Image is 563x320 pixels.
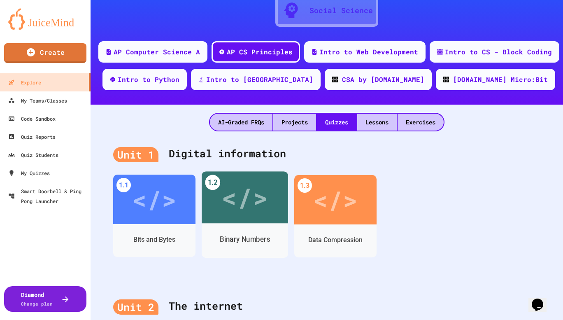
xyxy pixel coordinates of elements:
div: </> [221,178,268,217]
div: Explore [8,77,41,87]
div: Smart Doorbell & Ping Pong Launcher [8,186,87,206]
img: CODE_logo_RGB.png [443,77,449,82]
iframe: chat widget [528,287,555,312]
div: Quiz Students [8,150,58,160]
div: My Teams/Classes [8,96,67,105]
div: Quizzes [317,114,356,131]
span: Change plan [21,301,53,307]
div: Intro to Python [118,75,179,84]
div: </> [313,181,358,218]
div: AP Computer Science A [114,47,200,57]
div: AI-Graded FRQs [210,114,272,131]
div: Lessons [357,114,397,131]
div: CSA by [DOMAIN_NAME] [342,75,424,84]
div: Intro to CS - Block Coding [445,47,552,57]
div: 1.1 [116,178,131,192]
div: Intro to [GEOGRAPHIC_DATA] [206,75,313,84]
div: Diamond [21,290,53,308]
button: DiamondChange plan [4,286,86,312]
div: Intro to Web Development [319,47,418,57]
div: Data Compression [308,235,363,245]
div: Exercises [398,114,444,131]
img: CODE_logo_RGB.png [332,77,338,82]
div: Unit 1 [113,147,158,163]
div: Projects [273,114,316,131]
div: </> [132,181,177,218]
div: [DOMAIN_NAME] Micro:Bit [453,75,548,84]
div: Code Sandbox [8,114,56,124]
div: Binary Numbers [220,234,270,245]
div: Quiz Reports [8,132,56,142]
a: Create [4,43,86,63]
div: My Quizzes [8,168,50,178]
div: Bits and Bytes [133,235,175,245]
img: logo-orange.svg [8,8,82,30]
div: 1.2 [205,175,220,190]
div: Unit 2 [113,299,158,315]
div: AP CS Principles [227,47,293,57]
div: Social Science [309,5,373,16]
div: Digital information [113,138,540,171]
div: 1.3 [298,178,312,193]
